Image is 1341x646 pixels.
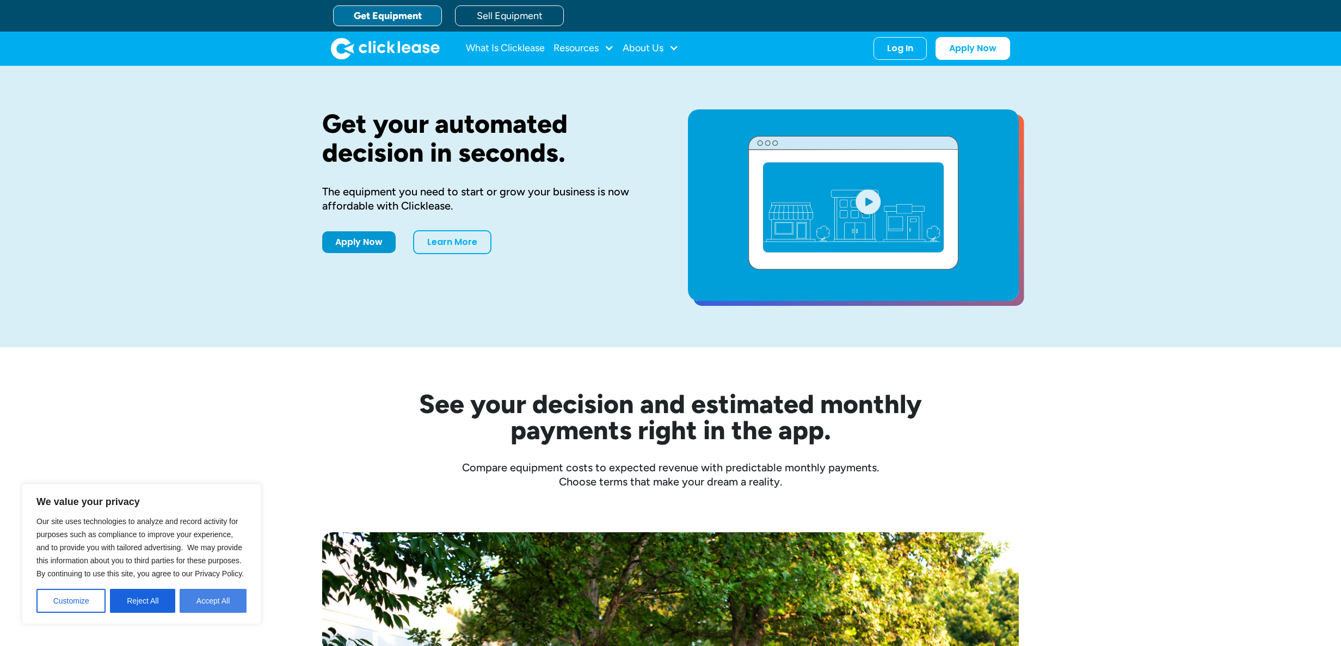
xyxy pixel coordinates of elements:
div: Log In [887,43,913,54]
button: Customize [36,589,106,613]
h1: Get your automated decision in seconds. [322,109,653,167]
a: What Is Clicklease [466,38,545,59]
img: Blue play button logo on a light blue circular background [853,186,883,217]
img: Clicklease logo [331,38,440,59]
div: Resources [553,38,614,59]
span: Our site uses technologies to analyze and record activity for purposes such as compliance to impr... [36,517,244,578]
p: We value your privacy [36,495,247,508]
button: Reject All [110,589,175,613]
a: Apply Now [936,37,1010,60]
a: Apply Now [322,231,396,253]
div: Compare equipment costs to expected revenue with predictable monthly payments. Choose terms that ... [322,460,1019,489]
a: Sell Equipment [455,5,564,26]
a: Learn More [413,230,491,254]
div: About Us [623,38,679,59]
h2: See your decision and estimated monthly payments right in the app. [366,391,975,443]
button: Accept All [180,589,247,613]
div: The equipment you need to start or grow your business is now affordable with Clicklease. [322,184,653,213]
a: Get Equipment [333,5,442,26]
div: We value your privacy [22,484,261,624]
a: open lightbox [688,109,1019,301]
a: home [331,38,440,59]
